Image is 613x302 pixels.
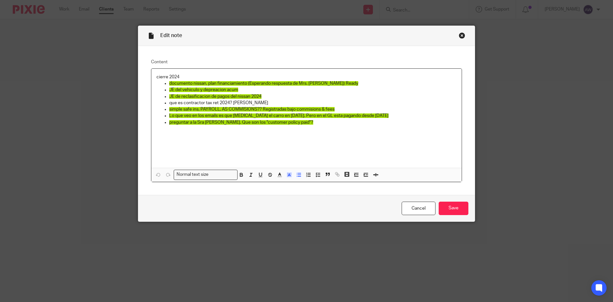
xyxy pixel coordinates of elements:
[459,32,465,39] div: Close this dialog window
[174,170,238,180] div: Search for option
[439,202,468,215] input: Save
[169,100,457,106] p: que es contractor tax ret 2024? [PERSON_NAME]
[169,107,335,112] span: simple safe ins. PAYROLL, AS COMMISIONS?? Registradas bajo commisions & fees
[160,33,182,38] span: Edit note
[151,59,462,65] label: Content
[169,113,389,118] span: Lo que veo en los emails es que [MEDICAL_DATA] el carro en [DATE]. Pero en el GL esta pagando des...
[169,81,358,86] span: documento nissan, plan financiamiento (Esperando respuesta de Mrs. [PERSON_NAME]) Ready
[402,202,435,215] a: Cancel
[169,88,238,92] span: JE del vehiculo y depreacion acum
[211,171,234,178] input: Search for option
[169,94,261,99] span: JE de reclasificacion de pagos del nissan 2024
[175,171,210,178] span: Normal text size
[156,74,457,80] p: cierre 2024
[169,120,313,125] span: preguntar a la Sra [PERSON_NAME]. Que son los "customer policy paid"?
